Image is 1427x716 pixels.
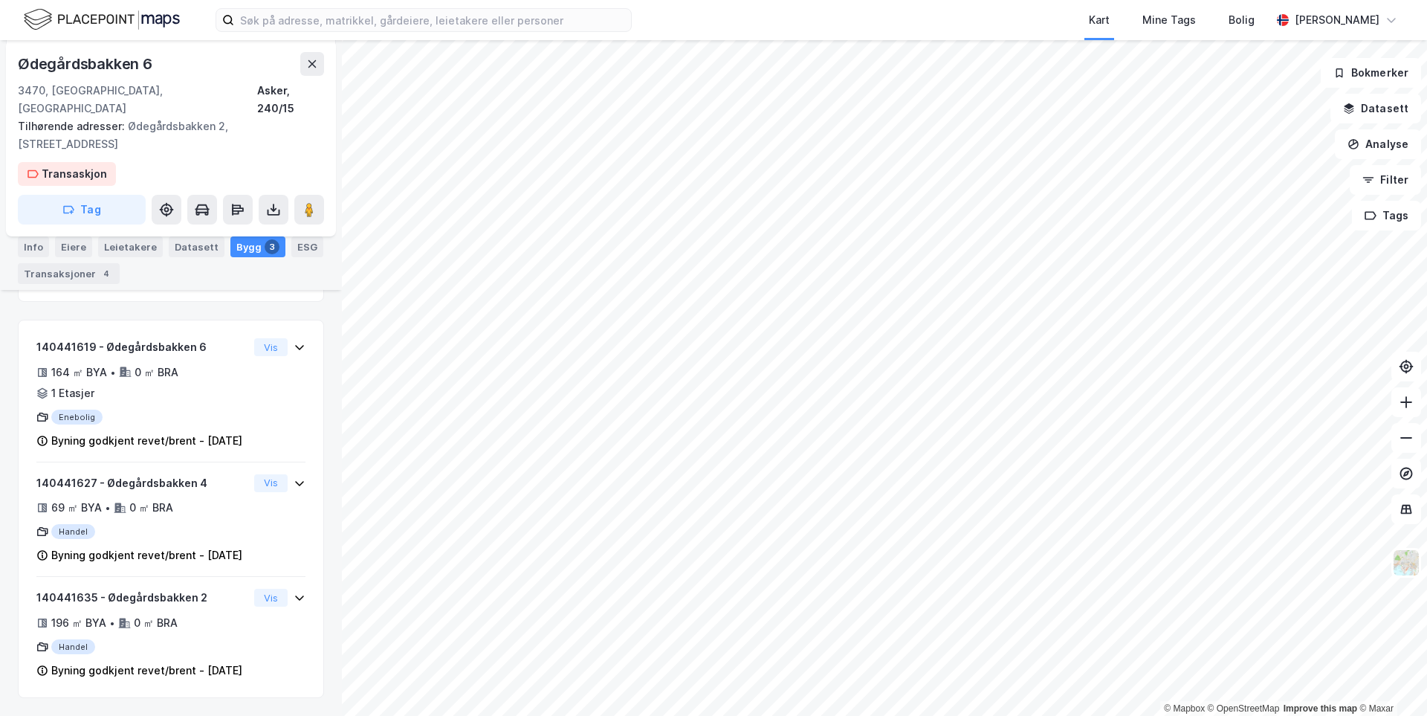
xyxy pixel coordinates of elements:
[18,263,120,284] div: Transaksjoner
[36,589,248,607] div: 140441635 - Ødegårdsbakken 2
[99,266,114,281] div: 4
[1284,703,1357,714] a: Improve this map
[18,195,146,225] button: Tag
[254,474,288,492] button: Vis
[1321,58,1421,88] button: Bokmerker
[134,614,178,632] div: 0 ㎡ BRA
[257,82,324,117] div: Asker, 240/15
[1330,94,1421,123] button: Datasett
[105,502,111,514] div: •
[18,117,312,153] div: Ødegårdsbakken 2, [STREET_ADDRESS]
[51,614,106,632] div: 196 ㎡ BYA
[24,7,180,33] img: logo.f888ab2527a4732fd821a326f86c7f29.svg
[1295,11,1379,29] div: [PERSON_NAME]
[18,82,257,117] div: 3470, [GEOGRAPHIC_DATA], [GEOGRAPHIC_DATA]
[234,9,631,31] input: Søk på adresse, matrikkel, gårdeiere, leietakere eller personer
[265,239,279,254] div: 3
[51,384,94,402] div: 1 Etasjer
[36,338,248,356] div: 140441619 - Ødegårdsbakken 6
[1229,11,1255,29] div: Bolig
[51,432,242,450] div: Byning godkjent revet/brent - [DATE]
[51,364,107,381] div: 164 ㎡ BYA
[1392,549,1420,577] img: Z
[51,499,102,517] div: 69 ㎡ BYA
[254,589,288,607] button: Vis
[18,52,155,76] div: Ødegårdsbakken 6
[291,236,323,257] div: ESG
[1353,645,1427,716] iframe: Chat Widget
[51,546,242,564] div: Byning godkjent revet/brent - [DATE]
[42,165,107,183] div: Transaskjon
[18,236,49,257] div: Info
[230,236,285,257] div: Bygg
[1335,129,1421,159] button: Analyse
[109,617,115,629] div: •
[169,236,224,257] div: Datasett
[98,236,163,257] div: Leietakere
[1352,201,1421,230] button: Tags
[36,474,248,492] div: 140441627 - Ødegårdsbakken 4
[135,364,178,381] div: 0 ㎡ BRA
[1350,165,1421,195] button: Filter
[18,120,128,132] span: Tilhørende adresser:
[110,367,116,378] div: •
[1353,645,1427,716] div: Kontrollprogram for chat
[129,499,173,517] div: 0 ㎡ BRA
[51,662,242,680] div: Byning godkjent revet/brent - [DATE]
[254,338,288,356] button: Vis
[1089,11,1110,29] div: Kart
[1164,703,1205,714] a: Mapbox
[55,236,92,257] div: Eiere
[1208,703,1280,714] a: OpenStreetMap
[1142,11,1196,29] div: Mine Tags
